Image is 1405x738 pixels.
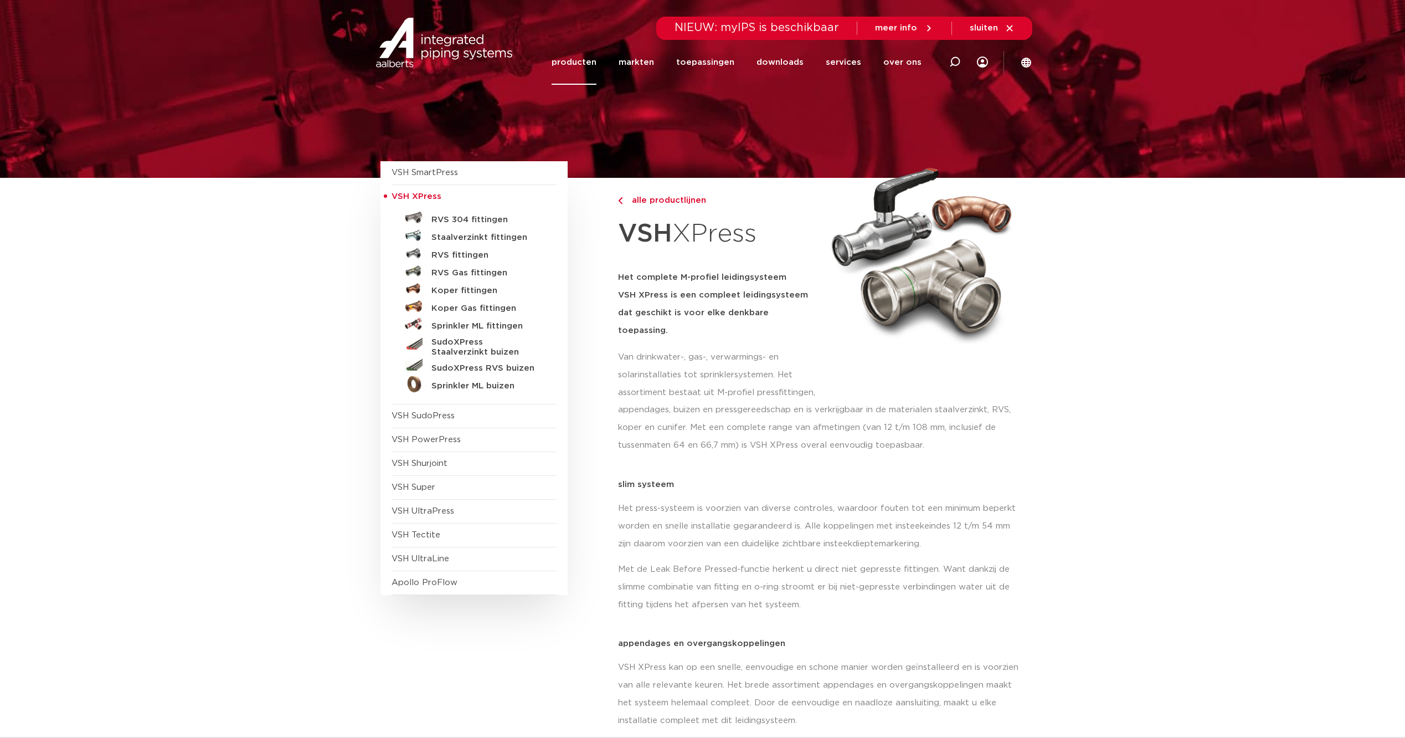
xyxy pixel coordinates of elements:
a: VSH SmartPress [392,168,458,177]
a: RVS 304 fittingen [392,209,557,227]
a: downloads [756,40,804,85]
a: VSH UltraLine [392,555,449,563]
h5: Koper fittingen [431,286,541,296]
p: appendages en overgangskoppelingen [618,639,1025,648]
span: meer info [875,24,917,32]
div: my IPS [977,40,988,85]
a: meer info [875,23,934,33]
p: Van drinkwater-, gas-, verwarmings- en solarinstallaties tot sprinklersystemen. Het assortiment b... [618,348,819,402]
p: Het press-systeem is voorzien van diverse controles, waardoor fouten tot een minimum beperkt word... [618,500,1025,553]
a: SudoXPress Staalverzinkt buizen [392,333,557,357]
p: VSH XPress kan op een snelle, eenvoudige en schone manier worden geïnstalleerd en is voorzien van... [618,659,1025,730]
a: SudoXPress RVS buizen [392,357,557,375]
a: services [826,40,861,85]
h5: SudoXPress RVS buizen [431,363,541,373]
a: Apollo ProFlow [392,578,457,587]
a: Staalverzinkt fittingen [392,227,557,244]
img: chevron-right.svg [618,197,622,204]
a: producten [552,40,596,85]
a: VSH SudoPress [392,412,455,420]
a: Sprinkler ML fittingen [392,315,557,333]
h5: Koper Gas fittingen [431,304,541,314]
h5: Sprinkler ML buizen [431,381,541,391]
a: VSH Super [392,483,435,491]
h5: SudoXPress Staalverzinkt buizen [431,337,541,357]
h5: Sprinkler ML fittingen [431,321,541,331]
a: Sprinkler ML buizen [392,375,557,393]
span: NIEUW: myIPS is beschikbaar [675,22,839,33]
span: alle productlijnen [625,196,706,204]
a: VSH Tectite [392,531,440,539]
a: Koper fittingen [392,280,557,298]
a: alle productlijnen [618,194,819,207]
span: VSH XPress [392,192,441,201]
p: slim systeem [618,480,1025,489]
h5: RVS fittingen [431,250,541,260]
a: over ons [883,40,922,85]
h5: RVS Gas fittingen [431,268,541,278]
a: VSH UltraPress [392,507,454,515]
strong: VSH [618,221,672,247]
a: Koper Gas fittingen [392,298,557,315]
p: Met de Leak Before Pressed-functie herkent u direct niet gepresste fittingen. Want dankzij de sli... [618,561,1025,614]
a: markten [619,40,654,85]
a: VSH Shurjoint [392,459,447,468]
h5: RVS 304 fittingen [431,215,541,225]
nav: Menu [552,40,922,85]
h1: XPress [618,213,819,255]
h5: Het complete M-profiel leidingsysteem VSH XPress is een compleet leidingsysteem dat geschikt is v... [618,269,819,340]
h5: Staalverzinkt fittingen [431,233,541,243]
a: RVS Gas fittingen [392,262,557,280]
p: appendages, buizen en pressgereedschap en is verkrijgbaar in de materialen staalverzinkt, RVS, ko... [618,401,1025,454]
span: sluiten [970,24,998,32]
a: toepassingen [676,40,734,85]
a: VSH PowerPress [392,435,461,444]
a: RVS fittingen [392,244,557,262]
a: sluiten [970,23,1015,33]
